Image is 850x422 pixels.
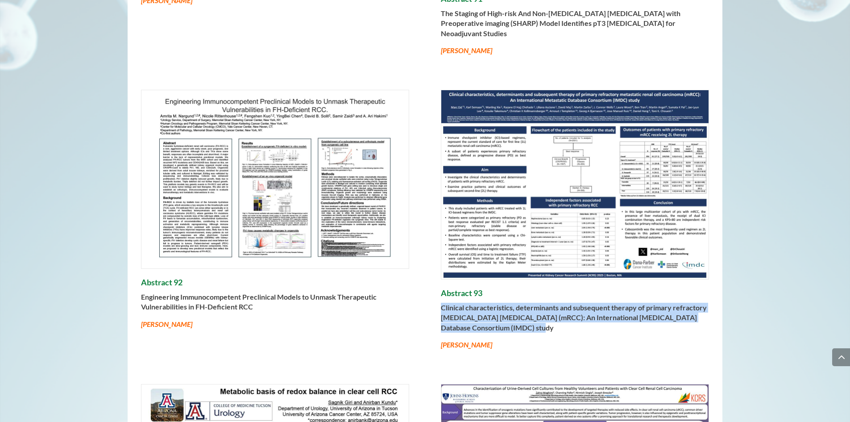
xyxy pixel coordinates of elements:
strong: Engineering Immunocompetent Preclinical Models to Unmask Therapeutic Vulnerabilities in FH-Defici... [141,292,377,311]
strong: Clinical characteristics, determinants and subsequent therapy of primary refractory [MEDICAL_DATA... [441,303,707,332]
img: 92_Amrita Nargund [141,90,409,269]
em: [PERSON_NAME] [141,320,192,328]
em: [PERSON_NAME] [441,340,492,349]
em: [PERSON_NAME] [441,46,492,54]
img: 93_Eid_Marc [441,90,709,280]
h4: Abstract 92 [141,278,410,292]
h4: Abstract 93 [441,288,709,303]
strong: The Staging of High-risk And Non-[MEDICAL_DATA] [MEDICAL_DATA] with Preoperative imaging (SHARP) ... [441,9,680,38]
